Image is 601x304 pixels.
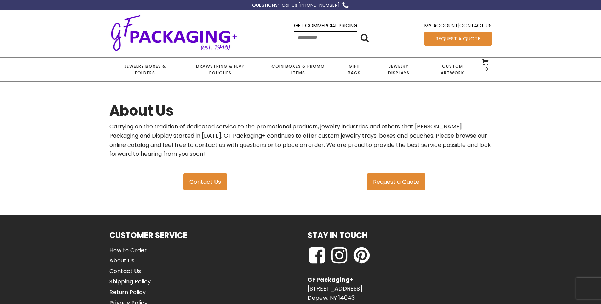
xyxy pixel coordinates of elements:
[109,99,174,122] h1: About Us
[482,58,489,72] a: 0
[367,173,425,190] a: Request a Quote
[109,277,164,286] a: Shipping Policy
[424,22,458,29] a: My Account
[109,288,164,297] a: Return Policy
[183,173,227,190] a: Contact Us
[425,58,480,81] a: Custom Artwork
[109,256,164,265] a: About Us
[372,58,425,81] a: Jewelry Displays
[294,22,357,29] a: Get Commercial Pricing
[109,13,239,52] img: GF Packaging + - Established 1946
[109,58,181,81] a: Jewelry Boxes & Folders
[260,58,336,81] a: Coin Boxes & Promo Items
[109,122,492,158] p: Carrying on the tradition of dedicated service to the promotional products, jewelry industries an...
[252,2,340,9] div: QUESTIONS? Call Us [PHONE_NUMBER]
[459,22,492,29] a: Contact Us
[109,246,164,255] a: How to Order
[109,229,187,242] h1: Customer Service
[308,275,362,303] p: [STREET_ADDRESS] Depew, NY 14043
[424,32,492,46] a: Request a Quote
[308,229,368,242] h1: Stay in Touch
[308,276,353,284] strong: GF Packaging+
[109,267,164,276] a: Contact Us
[181,58,260,81] a: Drawstring & Flap Pouches
[424,22,492,31] div: |
[336,58,372,81] a: Gift Bags
[483,66,488,72] span: 0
